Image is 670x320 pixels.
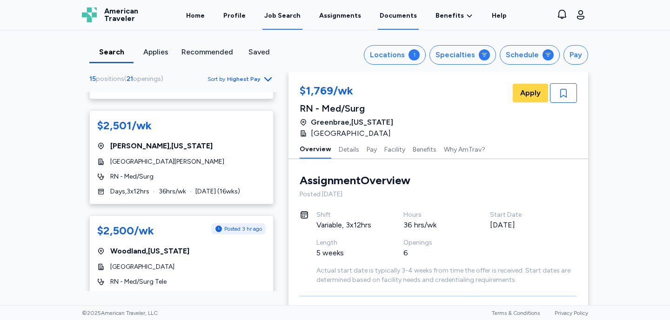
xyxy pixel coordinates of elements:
[492,310,540,316] a: Terms & Conditions
[208,73,274,85] button: Sort byHighest Pay
[159,187,186,196] span: 36 hrs/wk
[264,11,301,20] div: Job Search
[137,47,174,58] div: Applies
[367,139,377,159] button: Pay
[97,223,154,238] div: $2,500/wk
[490,220,555,231] div: [DATE]
[133,75,161,83] span: openings
[384,139,405,159] button: Facility
[300,139,331,159] button: Overview
[300,173,410,188] div: Assignment Overview
[195,187,240,196] span: [DATE] ( 16 wks)
[110,277,167,287] span: RN - Med/Surg Tele
[520,87,541,99] span: Apply
[403,247,468,259] div: 6
[435,11,464,20] span: Benefits
[224,225,262,233] span: Posted 3 hr ago
[181,47,233,58] div: Recommended
[316,247,381,259] div: 5 weeks
[555,310,588,316] a: Privacy Policy
[89,74,167,84] div: ( )
[409,49,420,60] div: 1
[227,75,261,83] span: Highest Pay
[311,128,391,139] span: [GEOGRAPHIC_DATA]
[403,210,468,220] div: Hours
[569,49,582,60] div: Pay
[110,172,154,181] span: RN - Med/Surg
[563,45,588,65] button: Pay
[300,102,396,115] div: RN - Med/Surg
[506,49,539,60] div: Schedule
[127,75,133,83] span: 21
[513,84,548,102] button: Apply
[208,75,225,83] span: Sort by
[364,45,426,65] button: Locations1
[110,157,224,167] span: [GEOGRAPHIC_DATA][PERSON_NAME]
[316,238,381,247] div: Length
[403,238,468,247] div: Openings
[110,246,189,257] span: Woodland , [US_STATE]
[316,210,381,220] div: Shift
[110,187,149,196] span: Days , 3 x 12 hrs
[82,7,97,22] img: Logo
[241,47,277,58] div: Saved
[82,309,158,317] span: © 2025 American Traveler, LLC
[89,75,96,83] span: 15
[110,262,174,272] span: [GEOGRAPHIC_DATA]
[435,11,473,20] a: Benefits
[300,83,396,100] div: $1,769/wk
[316,220,381,231] div: Variable, 3x12hrs
[490,210,555,220] div: Start Date
[262,1,302,30] a: Job Search
[370,49,405,60] div: Locations
[444,139,485,159] button: Why AmTrav?
[93,47,130,58] div: Search
[96,75,124,83] span: positions
[104,7,138,22] span: American Traveler
[97,118,152,133] div: $2,501/wk
[435,49,475,60] div: Specialties
[403,220,468,231] div: 36 hrs/wk
[378,1,419,30] a: Documents
[429,45,496,65] button: Specialties
[339,139,359,159] button: Details
[311,117,393,128] span: Greenbrae , [US_STATE]
[300,190,577,199] div: Posted [DATE]
[110,140,213,152] span: [PERSON_NAME] , [US_STATE]
[413,139,436,159] button: Benefits
[500,45,560,65] button: Schedule
[316,266,577,285] div: Actual start date is typically 3-4 weeks from time the offer is received. Start dates are determi...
